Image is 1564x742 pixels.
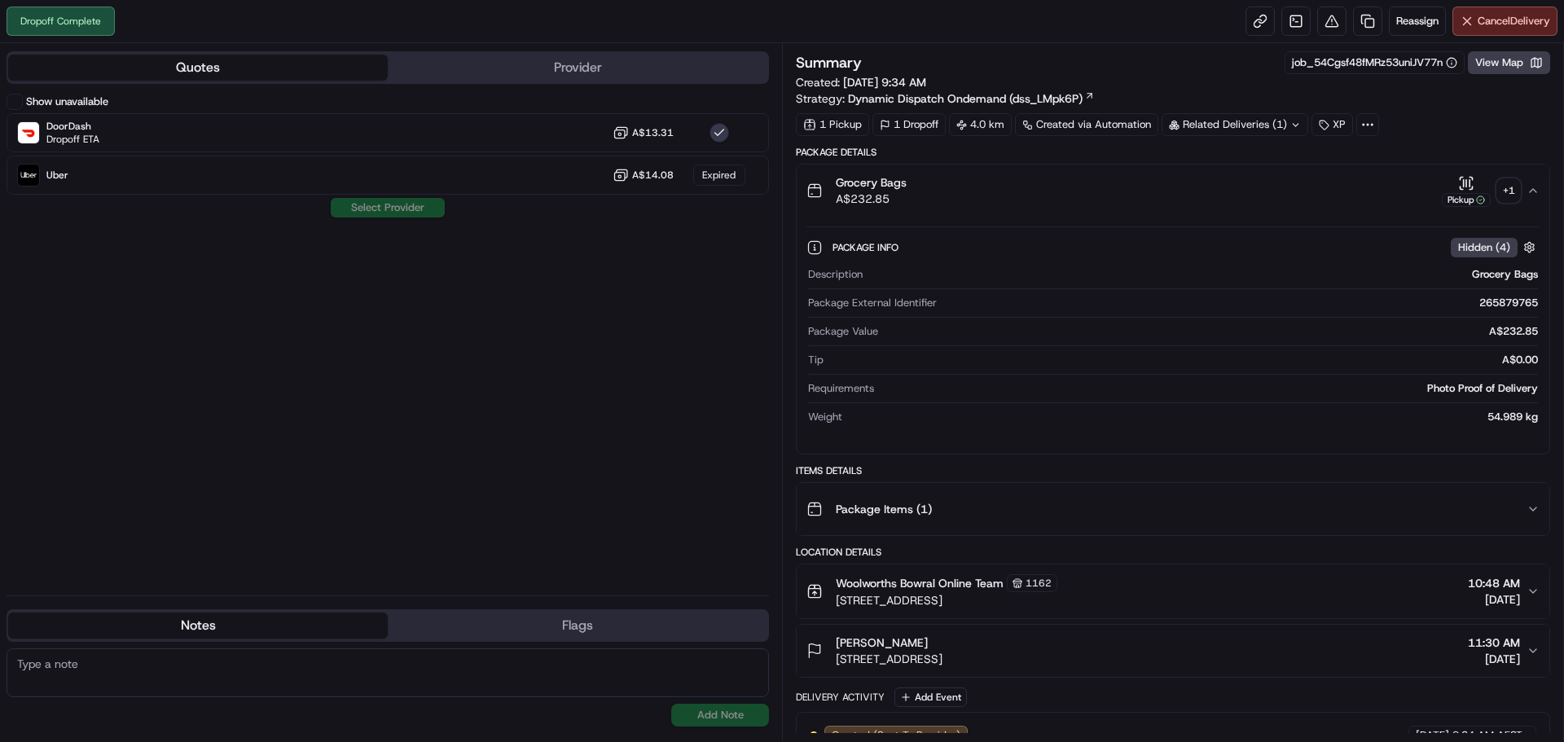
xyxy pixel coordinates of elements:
span: [DATE] 9:34 AM [843,75,926,90]
div: 54.989 kg [849,410,1538,424]
h3: Summary [796,55,862,70]
div: Strategy: [796,90,1095,107]
button: Provider [388,55,767,81]
span: [STREET_ADDRESS] [836,651,942,667]
button: Pickup [1442,175,1491,207]
span: 10:48 AM [1468,575,1520,591]
div: Pickup [1442,193,1491,207]
span: Created: [796,74,926,90]
span: Package Items ( 1 ) [836,501,932,517]
button: Grocery BagsA$232.85Pickup+1 [797,165,1549,217]
a: Created via Automation [1015,113,1158,136]
div: 1 Dropoff [872,113,946,136]
button: CancelDelivery [1452,7,1557,36]
button: Flags [388,612,767,639]
span: Tip [808,353,824,367]
span: Woolworths Bowral Online Team [836,575,1004,591]
span: [PERSON_NAME] [836,634,928,651]
span: Reassign [1396,14,1439,29]
span: 1162 [1026,577,1052,590]
div: Expired [693,165,745,186]
div: Photo Proof of Delivery [881,381,1538,396]
button: Woolworths Bowral Online Team1162[STREET_ADDRESS]10:48 AM[DATE] [797,564,1549,618]
div: Related Deliveries (1) [1162,113,1308,136]
div: XP [1311,113,1353,136]
button: Package Items (1) [797,483,1549,535]
button: Add Event [894,687,967,707]
span: Hidden ( 4 ) [1458,240,1510,255]
span: Dropoff ETA [46,133,99,146]
span: [STREET_ADDRESS] [836,592,1057,608]
img: Uber [18,165,39,186]
div: Location Details [796,546,1550,559]
div: A$232.85 [885,324,1538,339]
span: Package Value [808,324,878,339]
span: 11:30 AM [1468,634,1520,651]
div: Delivery Activity [796,691,885,704]
span: A$232.85 [836,191,907,207]
span: Dynamic Dispatch Ondemand (dss_LMpk6P) [848,90,1083,107]
button: Reassign [1389,7,1446,36]
div: Package Details [796,146,1550,159]
span: [DATE] [1468,591,1520,608]
div: 265879765 [943,296,1538,310]
span: Package Info [833,241,902,254]
span: Package External Identifier [808,296,937,310]
div: Items Details [796,464,1550,477]
span: Cancel Delivery [1478,14,1550,29]
a: Dynamic Dispatch Ondemand (dss_LMpk6P) [848,90,1095,107]
button: Notes [8,612,388,639]
span: Uber [46,169,68,182]
div: 1 Pickup [796,113,869,136]
div: Grocery Bags [869,267,1538,282]
div: A$0.00 [830,353,1538,367]
span: A$13.31 [632,126,674,139]
span: [DATE] [1468,651,1520,667]
button: Pickup+1 [1442,175,1520,207]
img: DoorDash [18,122,39,143]
div: 4.0 km [949,113,1012,136]
span: Grocery Bags [836,174,907,191]
button: View Map [1468,51,1550,74]
div: Grocery BagsA$232.85Pickup+1 [797,217,1549,454]
label: Show unavailable [26,94,108,109]
button: Hidden (4) [1451,237,1540,257]
span: DoorDash [46,120,99,133]
button: job_54Cgsf48fMRz53uniJV77n [1292,55,1457,70]
button: A$14.08 [613,167,674,183]
span: Description [808,267,863,282]
button: [PERSON_NAME][STREET_ADDRESS]11:30 AM[DATE] [797,625,1549,677]
button: Quotes [8,55,388,81]
span: Weight [808,410,842,424]
button: A$13.31 [613,125,674,141]
span: A$14.08 [632,169,674,182]
div: + 1 [1497,179,1520,202]
span: Requirements [808,381,874,396]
